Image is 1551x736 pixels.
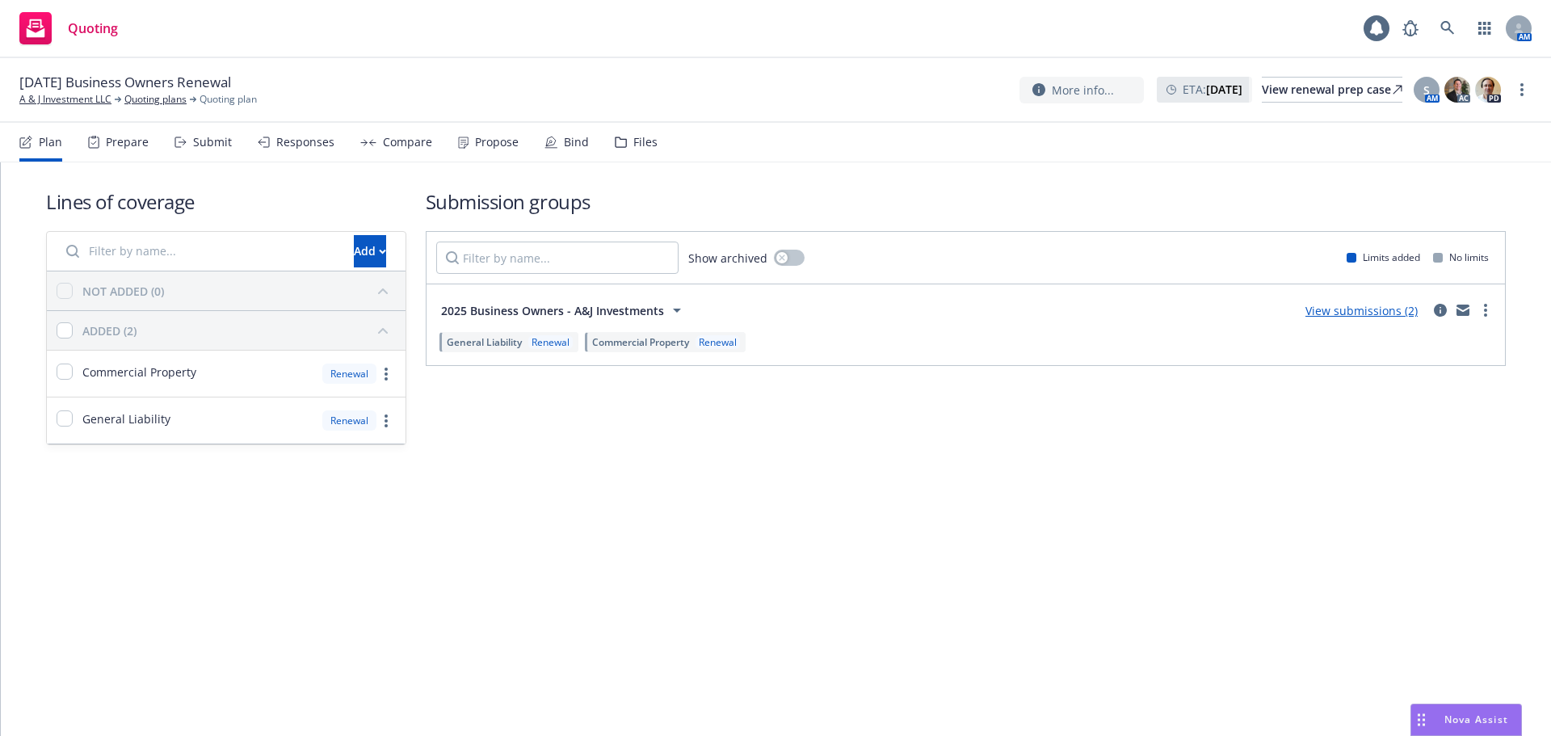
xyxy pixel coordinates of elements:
[354,235,386,267] button: Add
[1206,82,1242,97] strong: [DATE]
[1469,12,1501,44] a: Switch app
[200,92,257,107] span: Quoting plan
[592,335,689,349] span: Commercial Property
[82,410,170,427] span: General Liability
[354,236,386,267] div: Add
[57,235,344,267] input: Filter by name...
[1411,704,1431,735] div: Drag to move
[696,335,740,349] div: Renewal
[1262,77,1402,103] a: View renewal prep case
[1431,12,1464,44] a: Search
[276,136,334,149] div: Responses
[688,250,767,267] span: Show archived
[426,188,1506,215] h1: Submission groups
[82,318,396,343] button: ADDED (2)
[564,136,589,149] div: Bind
[441,302,664,319] span: 2025 Business Owners - A&J Investments
[1476,301,1495,320] a: more
[68,22,118,35] span: Quoting
[1444,77,1470,103] img: photo
[633,136,658,149] div: Files
[1052,82,1114,99] span: More info...
[39,136,62,149] div: Plan
[19,73,231,92] span: [DATE] Business Owners Renewal
[1410,704,1522,736] button: Nova Assist
[1453,301,1473,320] a: mail
[322,410,376,431] div: Renewal
[1305,303,1418,318] a: View submissions (2)
[436,242,679,274] input: Filter by name...
[46,188,406,215] h1: Lines of coverage
[1019,77,1144,103] button: More info...
[528,335,573,349] div: Renewal
[82,283,164,300] div: NOT ADDED (0)
[447,335,522,349] span: General Liability
[1183,81,1242,98] span: ETA :
[322,364,376,384] div: Renewal
[193,136,232,149] div: Submit
[1433,250,1489,264] div: No limits
[82,364,196,381] span: Commercial Property
[106,136,149,149] div: Prepare
[1347,250,1420,264] div: Limits added
[82,322,137,339] div: ADDED (2)
[13,6,124,51] a: Quoting
[82,278,396,304] button: NOT ADDED (0)
[376,411,396,431] a: more
[124,92,187,107] a: Quoting plans
[1394,12,1427,44] a: Report a Bug
[1512,80,1532,99] a: more
[1475,77,1501,103] img: photo
[475,136,519,149] div: Propose
[376,364,396,384] a: more
[1444,713,1508,726] span: Nova Assist
[1423,82,1430,99] span: S
[19,92,111,107] a: A & J Investment LLC
[383,136,432,149] div: Compare
[1431,301,1450,320] a: circleInformation
[436,294,691,326] button: 2025 Business Owners - A&J Investments
[1262,78,1402,102] div: View renewal prep case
